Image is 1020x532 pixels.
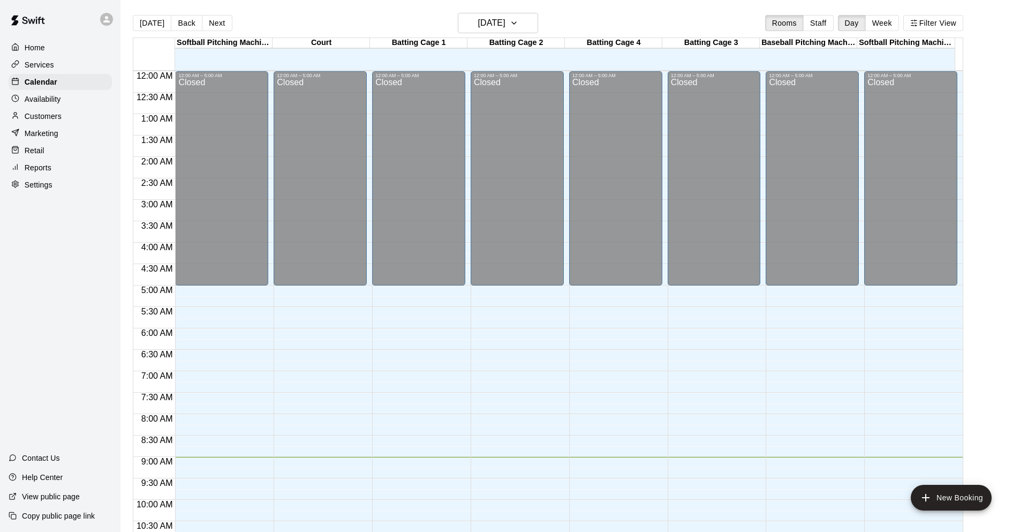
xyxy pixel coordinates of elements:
[474,78,561,289] div: Closed
[372,71,465,286] div: 12:00 AM – 5:00 AM: Closed
[9,40,112,56] a: Home
[25,111,62,122] p: Customers
[769,73,856,78] div: 12:00 AM – 5:00 AM
[769,78,856,289] div: Closed
[25,77,57,87] p: Calendar
[139,136,176,145] span: 1:30 AM
[9,177,112,193] a: Settings
[134,71,176,80] span: 12:00 AM
[867,78,954,289] div: Closed
[569,71,662,286] div: 12:00 AM – 5:00 AM: Closed
[202,15,232,31] button: Next
[375,78,462,289] div: Closed
[467,38,565,48] div: Batting Cage 2
[139,264,176,273] span: 4:30 AM
[274,71,367,286] div: 12:00 AM – 5:00 AM: Closed
[565,38,662,48] div: Batting Cage 4
[370,38,467,48] div: Batting Cage 1
[178,73,265,78] div: 12:00 AM – 5:00 AM
[277,78,364,289] div: Closed
[9,160,112,176] a: Reports
[760,38,857,48] div: Baseball Pitching Machine
[22,453,60,463] p: Contact Us
[178,78,265,289] div: Closed
[22,511,95,521] p: Copy public page link
[857,38,955,48] div: Softball Pitching Machine 2
[25,145,44,156] p: Retail
[903,15,963,31] button: Filter View
[139,178,176,188] span: 2:30 AM
[474,73,561,78] div: 12:00 AM – 5:00 AM
[668,71,761,286] div: 12:00 AM – 5:00 AM: Closed
[139,243,176,252] span: 4:00 AM
[22,491,80,502] p: View public page
[139,414,176,423] span: 8:00 AM
[838,15,866,31] button: Day
[471,71,564,286] div: 12:00 AM – 5:00 AM: Closed
[134,500,176,509] span: 10:00 AM
[139,286,176,295] span: 5:00 AM
[139,114,176,123] span: 1:00 AM
[9,143,112,159] a: Retail
[133,15,171,31] button: [DATE]
[572,78,659,289] div: Closed
[375,73,462,78] div: 12:00 AM – 5:00 AM
[139,371,176,380] span: 7:00 AM
[22,472,63,483] p: Help Center
[803,15,834,31] button: Staff
[134,93,176,102] span: 12:30 AM
[175,71,268,286] div: 12:00 AM – 5:00 AM: Closed
[662,38,760,48] div: Batting Cage 3
[864,71,957,286] div: 12:00 AM – 5:00 AM: Closed
[139,350,176,359] span: 6:30 AM
[139,157,176,166] span: 2:00 AM
[867,73,954,78] div: 12:00 AM – 5:00 AM
[766,71,859,286] div: 12:00 AM – 5:00 AM: Closed
[9,74,112,90] a: Calendar
[911,485,992,511] button: add
[671,73,758,78] div: 12:00 AM – 5:00 AM
[139,328,176,338] span: 6:00 AM
[139,436,176,445] span: 8:30 AM
[572,73,659,78] div: 12:00 AM – 5:00 AM
[25,94,61,104] p: Availability
[277,73,364,78] div: 12:00 AM – 5:00 AM
[171,15,202,31] button: Back
[671,78,758,289] div: Closed
[139,200,176,209] span: 3:00 AM
[25,179,52,190] p: Settings
[139,307,176,316] span: 5:30 AM
[458,13,538,33] button: [DATE]
[139,393,176,402] span: 7:30 AM
[9,125,112,141] a: Marketing
[273,38,370,48] div: Court
[175,38,273,48] div: Softball Pitching Machine 1
[9,91,112,107] a: Availability
[25,162,51,173] p: Reports
[139,221,176,230] span: 3:30 AM
[134,521,176,530] span: 10:30 AM
[25,59,54,70] p: Services
[765,15,804,31] button: Rooms
[865,15,899,31] button: Week
[25,42,45,53] p: Home
[25,128,58,139] p: Marketing
[139,457,176,466] span: 9:00 AM
[139,478,176,488] span: 9:30 AM
[9,57,112,73] a: Services
[9,108,112,124] a: Customers
[478,16,505,31] h6: [DATE]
